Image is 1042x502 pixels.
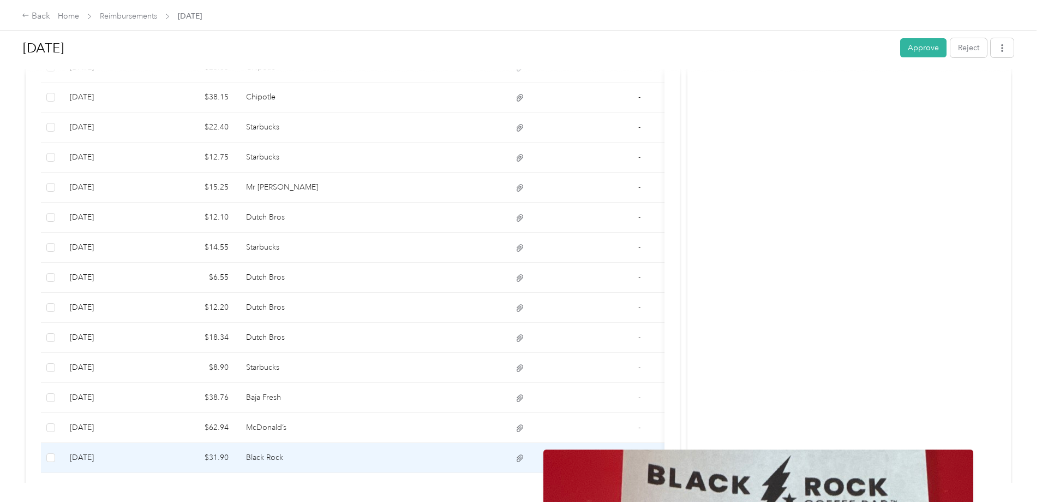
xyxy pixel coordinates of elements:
[237,173,363,203] td: Mr Maple Donuts
[981,441,1042,502] iframe: Everlance-gr Chat Button Frame
[900,38,947,57] button: Approve
[638,273,640,282] span: -
[237,323,363,353] td: Dutch Bros
[61,203,155,233] td: 8-1-2025
[237,82,363,113] td: Chipotle
[638,243,640,252] span: -
[155,353,237,383] td: $8.90
[614,203,664,233] td: -
[237,113,363,143] td: Starbucks
[638,122,640,132] span: -
[614,323,664,353] td: -
[61,82,155,113] td: 8-1-2025
[100,11,157,21] a: Reimbursements
[155,413,237,443] td: $62.94
[155,293,237,323] td: $12.20
[614,143,664,173] td: -
[614,383,664,413] td: -
[22,10,50,23] div: Back
[614,82,664,113] td: -
[614,233,664,263] td: -
[237,413,363,443] td: McDonald’s
[61,383,155,413] td: 8-1-2025
[614,173,664,203] td: -
[61,443,155,473] td: 8-1-2025
[155,443,237,473] td: $31.90
[638,152,640,162] span: -
[61,113,155,143] td: 8-1-2025
[237,443,363,473] td: Black Rock
[638,423,640,432] span: -
[614,293,664,323] td: -
[61,353,155,383] td: 8-1-2025
[61,233,155,263] td: 8-1-2025
[58,11,79,21] a: Home
[155,143,237,173] td: $12.75
[614,413,664,443] td: -
[638,182,640,192] span: -
[614,443,664,473] td: -
[23,35,893,61] h1: Aug 2025
[61,143,155,173] td: 8-1-2025
[950,38,987,57] button: Reject
[155,203,237,233] td: $12.10
[638,303,640,312] span: -
[638,92,640,102] span: -
[61,293,155,323] td: 8-1-2025
[178,10,202,22] span: [DATE]
[155,383,237,413] td: $38.76
[237,263,363,293] td: Dutch Bros
[614,113,664,143] td: -
[638,212,640,222] span: -
[155,323,237,353] td: $18.34
[614,353,664,383] td: -
[237,203,363,233] td: Dutch Bros
[155,173,237,203] td: $15.25
[155,233,237,263] td: $14.55
[61,413,155,443] td: 8-1-2025
[638,333,640,342] span: -
[155,113,237,143] td: $22.40
[61,323,155,353] td: 8-1-2025
[237,293,363,323] td: Dutch Bros
[638,393,640,402] span: -
[237,233,363,263] td: Starbucks
[237,143,363,173] td: Starbucks
[638,363,640,372] span: -
[614,263,664,293] td: -
[155,263,237,293] td: $6.55
[61,263,155,293] td: 8-1-2025
[155,82,237,113] td: $38.15
[237,353,363,383] td: Starbucks
[237,383,363,413] td: Baja Fresh
[61,173,155,203] td: 8-1-2025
